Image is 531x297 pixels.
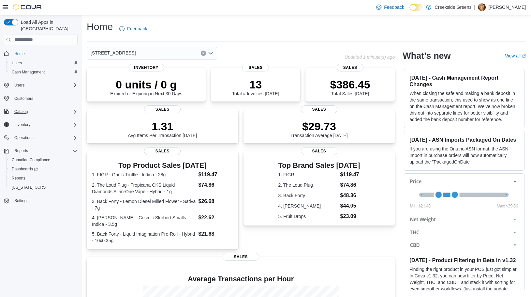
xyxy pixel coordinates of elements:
button: Reports [12,147,31,155]
h2: What's new [403,51,450,61]
button: Operations [12,134,36,142]
button: Customers [1,94,80,103]
span: Operations [14,135,34,140]
p: $386.45 [330,78,370,91]
dt: 4. [PERSON_NAME] - Cosmic Slurbert Smalls - Indica - 3.5g [92,214,196,227]
span: Load All Apps in [GEOGRAPHIC_DATA] [18,19,78,32]
span: Sales [242,64,269,71]
button: Operations [1,133,80,142]
dd: $119.47 [198,171,233,179]
span: Canadian Compliance [9,156,78,164]
div: Total # Invoices [DATE] [232,78,279,96]
dt: 4. [PERSON_NAME] [278,203,337,209]
dt: 5. Back Forty - Liquid Imagination Pre-Roll - Hybrid - 10x0.35g [92,231,196,244]
button: Catalog [12,108,30,116]
a: View allExternal link [505,53,526,58]
p: $29.73 [290,120,348,133]
span: Inventory [12,121,78,129]
button: Inventory [12,121,33,129]
span: Users [9,59,78,67]
p: 0 units / 0 g [110,78,182,91]
span: Feedback [384,4,404,10]
p: Creekside Greens [435,3,471,11]
p: If you are using the Ontario ASN format, the ASN Import in purchase orders will now automatically... [409,146,519,165]
span: Sales [144,147,181,155]
span: Sales [144,105,181,113]
input: Dark Mode [409,4,423,11]
dd: $23.09 [340,212,360,220]
dd: $48.36 [340,192,360,199]
span: Sales [337,64,363,71]
div: Total Sales [DATE] [330,78,370,96]
dt: 1. FIGR - Garlic Truffle - Indica - 28g [92,171,196,178]
button: Home [1,49,80,58]
span: Washington CCRS [9,183,78,191]
span: Operations [12,134,78,142]
span: Users [14,83,24,88]
button: Users [7,58,80,68]
dd: $21.68 [198,230,233,238]
nav: Complex example [4,46,78,223]
button: Users [1,81,80,90]
dt: 5. Fruit Drops [278,213,337,220]
a: Canadian Compliance [9,156,53,164]
span: Settings [14,198,28,203]
span: Sales [301,105,337,113]
span: Reports [12,147,78,155]
a: [US_STATE] CCRS [9,183,48,191]
a: Home [12,50,27,58]
span: Inventory [128,64,164,71]
div: Avg Items Per Transaction [DATE] [128,120,197,138]
svg: External link [522,54,526,58]
span: Cash Management [12,70,45,75]
span: Users [12,60,22,66]
p: 1.31 [128,120,197,133]
span: Settings [12,196,78,205]
p: [PERSON_NAME] [488,3,526,11]
a: Settings [12,197,31,205]
span: Canadian Compliance [12,157,50,163]
span: [US_STATE] CCRS [12,185,46,190]
a: Dashboards [7,164,80,174]
button: Open list of options [208,51,213,56]
span: Reports [14,148,28,153]
a: Dashboards [9,165,40,173]
a: Feedback [117,22,150,35]
button: Reports [1,146,80,155]
span: Cash Management [9,68,78,76]
a: Cash Management [9,68,47,76]
span: Inventory [14,122,30,127]
span: Users [12,81,78,89]
span: Sales [223,253,259,261]
span: Catalog [14,109,28,114]
span: Sales [301,147,337,155]
p: When closing the safe and making a bank deposit in the same transaction, this used to show as one... [409,90,519,123]
h1: Home [87,20,113,33]
dd: $22.62 [198,214,233,222]
span: Customers [14,96,33,101]
dd: $74.86 [198,181,233,189]
dt: 2. The Loud Plug - Tropicana CKS Liquid Diamonds All-in-One Vape - Hybrid - 1g [92,182,196,195]
span: Feedback [127,25,147,32]
h3: [DATE] - Cash Management Report Changes [409,74,519,87]
img: Cova [13,4,42,10]
h3: Top Brand Sales [DATE] [278,162,360,169]
button: Cash Management [7,68,80,77]
span: Customers [12,94,78,102]
span: Reports [12,176,25,181]
h4: Average Transactions per Hour [92,275,390,283]
button: Reports [7,174,80,183]
span: [STREET_ADDRESS] [91,49,136,57]
button: Clear input [201,51,206,56]
h3: Top Product Sales [DATE] [92,162,233,169]
div: Layne Sharpe [478,3,486,11]
div: Expired or Expiring in Next 30 Days [110,78,182,96]
a: Reports [9,174,28,182]
p: | [474,3,475,11]
span: Catalog [12,108,78,116]
span: Dashboards [12,166,38,172]
p: 13 [232,78,279,91]
dt: 3. Back Forty - Lemon Diesel Milled Flower - Sativa - 7g [92,198,196,211]
span: Dashboards [9,165,78,173]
